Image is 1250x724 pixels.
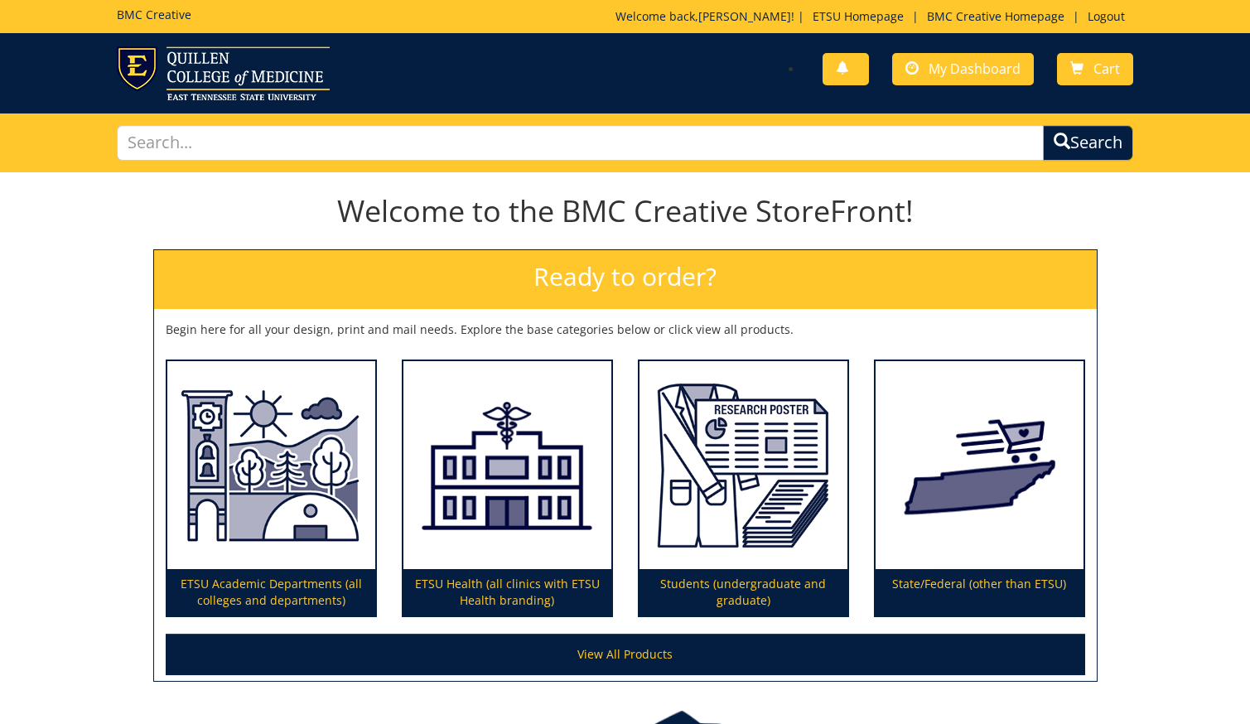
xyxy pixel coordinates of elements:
[153,195,1098,228] h1: Welcome to the BMC Creative StoreFront!
[167,569,375,615] p: ETSU Academic Departments (all colleges and departments)
[1079,8,1133,24] a: Logout
[639,569,847,615] p: Students (undergraduate and graduate)
[167,361,375,570] img: ETSU Academic Departments (all colleges and departments)
[403,361,611,570] img: ETSU Health (all clinics with ETSU Health branding)
[166,321,1085,338] p: Begin here for all your design, print and mail needs. Explore the base categories below or click ...
[1057,53,1133,85] a: Cart
[876,361,1083,570] img: State/Federal (other than ETSU)
[117,125,1045,161] input: Search...
[876,569,1083,615] p: State/Federal (other than ETSU)
[166,634,1085,675] a: View All Products
[919,8,1073,24] a: BMC Creative Homepage
[639,361,847,616] a: Students (undergraduate and graduate)
[615,8,1133,25] p: Welcome back, ! | | |
[929,60,1021,78] span: My Dashboard
[1043,125,1133,161] button: Search
[1093,60,1120,78] span: Cart
[117,8,191,21] h5: BMC Creative
[403,569,611,615] p: ETSU Health (all clinics with ETSU Health branding)
[403,361,611,616] a: ETSU Health (all clinics with ETSU Health branding)
[117,46,330,100] img: ETSU logo
[876,361,1083,616] a: State/Federal (other than ETSU)
[698,8,791,24] a: [PERSON_NAME]
[154,250,1097,309] h2: Ready to order?
[804,8,912,24] a: ETSU Homepage
[892,53,1034,85] a: My Dashboard
[639,361,847,570] img: Students (undergraduate and graduate)
[167,361,375,616] a: ETSU Academic Departments (all colleges and departments)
